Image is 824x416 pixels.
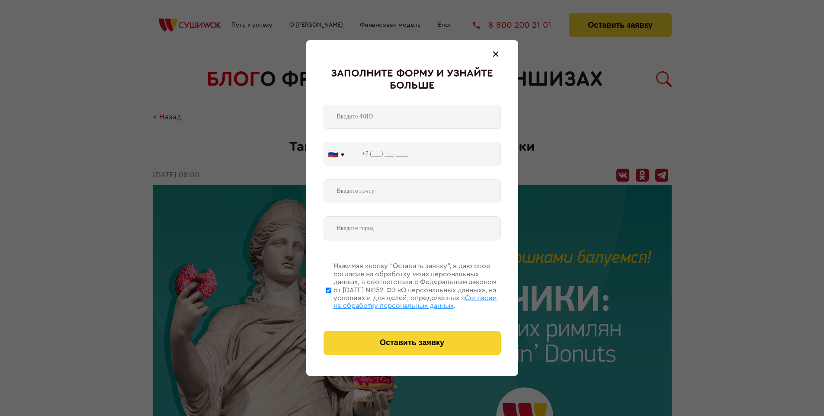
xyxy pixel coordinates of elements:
div: Заполните форму и узнайте больше [324,68,501,92]
div: Нажимая кнопку “Оставить заявку”, я даю свое согласие на обработку моих персональных данных, в со... [333,262,501,310]
input: Введите ФИО [324,105,501,129]
button: 🇷🇺 [324,142,349,166]
input: Введите город [324,216,501,240]
input: +7 (___) ___-____ [349,142,501,166]
input: Введите почту [324,179,501,203]
span: Согласии на обработку персональных данных [333,294,497,309]
button: Оставить заявку [324,331,501,355]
